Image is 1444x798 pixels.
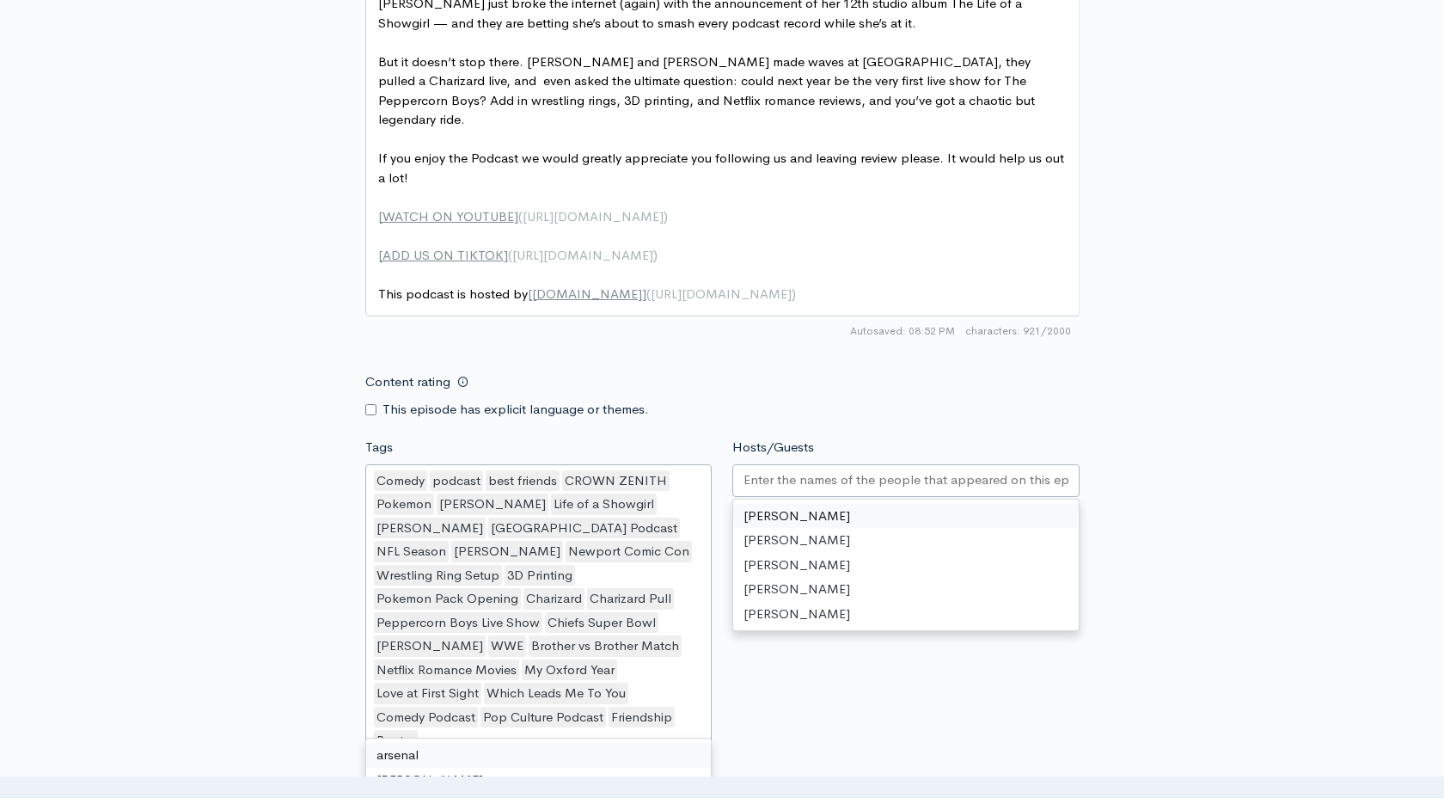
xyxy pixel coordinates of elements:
div: Life of a Showgirl [551,494,657,515]
div: WWE [488,635,526,657]
span: [URL][DOMAIN_NAME] [512,247,653,263]
span: ( [646,285,651,302]
div: [GEOGRAPHIC_DATA] Podcast [488,518,680,539]
span: [ [378,247,382,263]
span: ] [514,208,518,224]
span: [ [378,208,382,224]
span: ] [504,247,508,263]
div: [PERSON_NAME] [374,518,486,539]
label: Content rating [365,365,450,400]
span: [URL][DOMAIN_NAME] [523,208,664,224]
span: ) [653,247,658,263]
div: CROWN ZENITH [562,470,670,492]
label: Tags [365,438,393,457]
span: 921/2000 [965,323,1071,339]
div: [PERSON_NAME] [733,528,1079,553]
div: Brother vs Brother Match [529,635,682,657]
div: Peppercorn Boys Live Show [374,612,542,634]
span: ( [518,208,523,224]
div: My Oxford Year [522,660,617,681]
span: [DOMAIN_NAME] [532,285,642,302]
div: Banter [374,730,418,752]
span: This podcast is hosted by [378,285,796,302]
span: ] [642,285,646,302]
div: Charizard Pull [587,588,674,610]
div: [PERSON_NAME] [437,494,548,515]
span: WATCH ON YOUTUBE [382,208,514,224]
span: ADD US ON TIKTOK [382,247,504,263]
div: [PERSON_NAME] [366,768,712,793]
span: But it doesn’t stop there. [PERSON_NAME] and [PERSON_NAME] made waves at [GEOGRAPHIC_DATA], they ... [378,53,1038,128]
div: arsenal [366,743,712,768]
div: Love at First Sight [374,683,481,704]
div: Pokemon [374,494,434,515]
div: Charizard [523,588,584,610]
div: Wrestling Ring Setup [374,565,502,586]
div: Which Leads Me To You [484,683,628,704]
label: This episode has explicit language or themes. [382,400,649,420]
div: [PERSON_NAME] [374,635,486,657]
div: Newport Comic Con [566,541,692,562]
div: best friends [486,470,560,492]
div: NFL Season [374,541,449,562]
div: Netflix Romance Movies [374,660,519,681]
span: ( [508,247,512,263]
input: Enter the names of the people that appeared on this episode [743,470,1068,490]
div: [PERSON_NAME] [451,541,563,562]
div: Comedy [374,470,427,492]
span: [URL][DOMAIN_NAME] [651,285,792,302]
div: Friendship [609,707,675,728]
div: Comedy Podcast [374,707,478,728]
span: ) [792,285,796,302]
div: [PERSON_NAME] [733,504,1079,529]
span: ) [664,208,668,224]
div: Pop Culture Podcast [480,707,606,728]
span: If you enjoy the Podcast we would greatly appreciate you following us and leaving review please. ... [378,150,1068,186]
div: [PERSON_NAME] [733,577,1079,602]
div: podcast [430,470,483,492]
span: Autosaved: 08:52 PM [850,323,955,339]
div: [PERSON_NAME] [733,553,1079,578]
label: Hosts/Guests [732,438,814,457]
div: [PERSON_NAME] [733,602,1079,627]
div: 3D Printing [505,565,575,586]
div: Chiefs Super Bowl [545,612,658,634]
span: [ [528,285,532,302]
div: Pokemon Pack Opening [374,588,521,610]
